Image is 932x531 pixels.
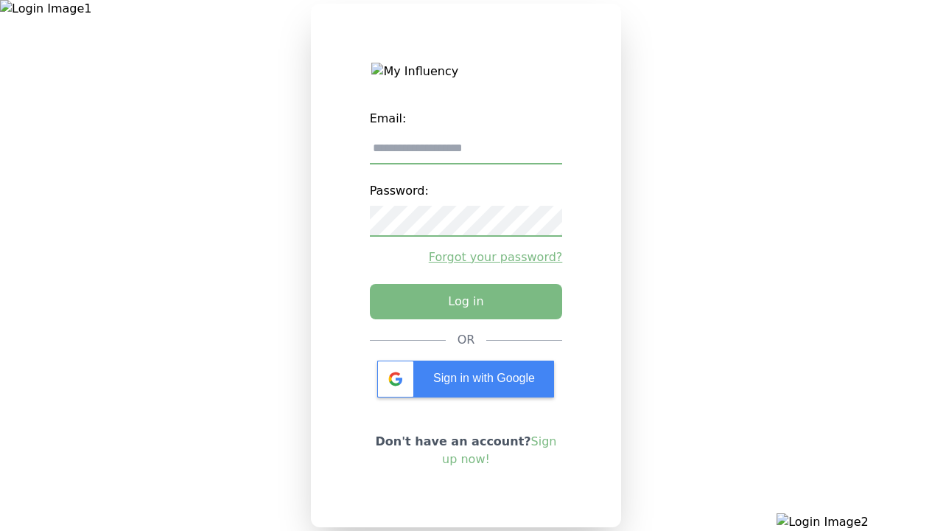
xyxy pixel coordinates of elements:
[371,63,560,80] img: My Influency
[777,513,932,531] img: Login Image2
[370,249,563,266] a: Forgot your password?
[370,433,563,468] p: Don't have an account?
[377,361,554,398] div: Sign in with Google
[458,331,475,349] div: OR
[433,372,535,384] span: Sign in with Google
[370,176,563,206] label: Password:
[370,104,563,133] label: Email:
[370,284,563,319] button: Log in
